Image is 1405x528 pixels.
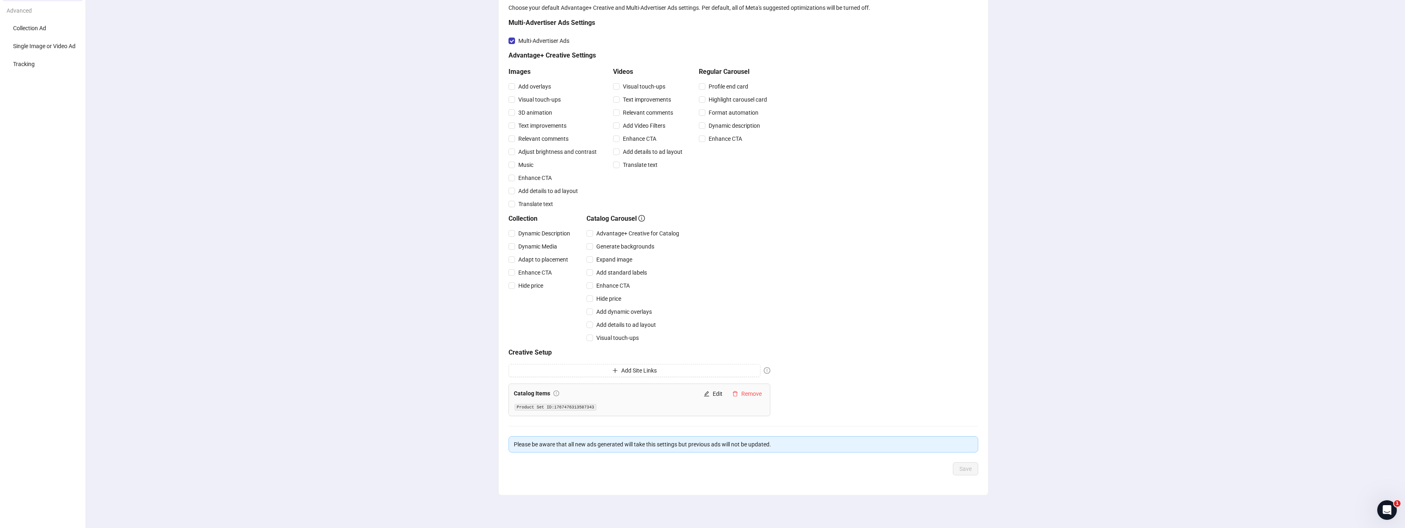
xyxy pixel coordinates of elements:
[514,390,550,397] strong: Catalog Items
[699,67,770,77] h5: Regular Carousel
[593,229,682,238] span: Advantage+ Creative for Catalog
[621,367,657,374] span: Add Site Links
[705,134,745,143] span: Enhance CTA
[638,215,645,222] span: info-circle
[620,147,686,156] span: Add details to ad layout
[515,147,600,156] span: Adjust brightness and contrast
[515,121,570,130] span: Text improvements
[515,268,555,277] span: Enhance CTA
[732,391,738,397] span: delete
[13,43,76,49] span: Single Image or Video Ad
[515,186,581,195] span: Add details to ad layout
[515,281,546,290] span: Hide price
[620,95,674,104] span: Text improvements
[741,390,762,397] span: Remove
[1377,500,1397,520] iframe: Intercom live chat
[515,255,571,264] span: Adapt to placement
[515,229,573,238] span: Dynamic Description
[593,268,650,277] span: Add standard labels
[508,18,770,28] h5: Multi-Advertiser Ads Settings
[515,160,537,169] span: Music
[705,121,763,130] span: Dynamic description
[620,108,676,117] span: Relevant comments
[13,25,46,31] span: Collection Ad
[1394,500,1401,507] span: 1
[705,82,752,91] span: Profile end card
[620,160,661,169] span: Translate text
[515,134,572,143] span: Relevant comments
[515,108,555,117] span: 3D animation
[764,367,770,374] span: exclamation-circle
[620,82,669,91] span: Visual touch-ups
[620,121,669,130] span: Add Video Filters
[508,3,978,12] div: Choose your default Advantage+ Creative and Multi-Advertiser Ads settings. Per default, all of Me...
[953,462,978,475] button: Save
[587,214,682,224] h5: Catalog Carousel
[705,95,770,104] span: Highlight carousel card
[515,200,556,209] span: Translate text
[515,95,564,104] span: Visual touch-ups
[515,242,560,251] span: Dynamic Media
[705,108,762,117] span: Format automation
[593,242,658,251] span: Generate backgrounds
[593,333,642,342] span: Visual touch-ups
[508,67,600,77] h5: Images
[508,364,760,377] button: Add Site Links
[515,36,573,45] span: Multi-Advertiser Ads
[593,307,655,316] span: Add dynamic overlays
[700,389,726,399] button: Edit
[515,173,555,182] span: Enhance CTA
[593,320,659,329] span: Add details to ad layout
[593,294,624,303] span: Hide price
[620,134,660,143] span: Enhance CTA
[593,255,636,264] span: Expand image
[515,404,596,410] code: Product Set ID: 1767476313587343
[612,368,618,373] span: plus
[729,389,765,399] button: Remove
[508,214,573,224] h5: Collection
[593,281,633,290] span: Enhance CTA
[13,61,35,67] span: Tracking
[704,391,709,397] span: edit
[508,348,770,357] h5: Creative Setup
[515,82,554,91] span: Add overlays
[553,390,559,396] span: exclamation-circle
[514,440,973,449] div: Please be aware that all new ads generated will take this settings but previous ads will not be u...
[613,67,686,77] h5: Videos
[713,390,723,397] span: Edit
[508,51,770,60] h5: Advantage+ Creative Settings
